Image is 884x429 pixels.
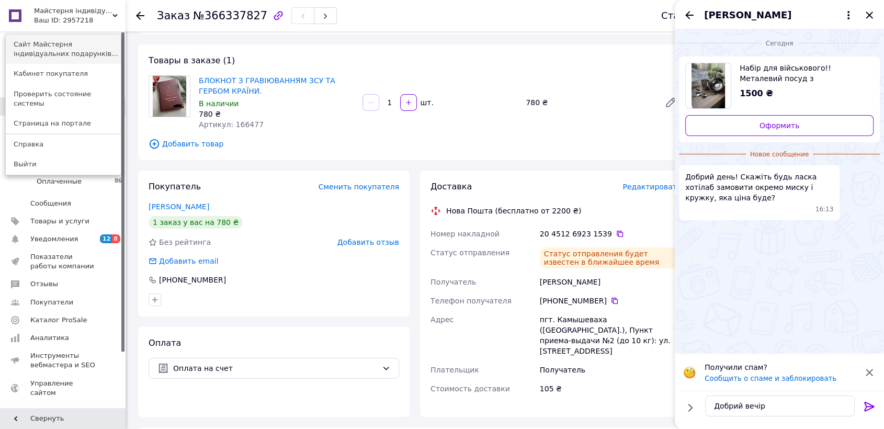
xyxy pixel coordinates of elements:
[740,63,865,84] span: Набір для військового!! Металевий посуд з гравіюванням під замовлення
[746,150,813,159] span: Новое сообщение
[158,256,220,266] div: Добавить email
[705,362,857,372] p: Получили спам?
[112,234,120,243] span: 8
[538,379,683,398] div: 105 ₴
[34,6,112,16] span: Майстерня індивідуальних подарунків Бетховен
[430,385,510,393] span: Стоимость доставки
[815,205,834,214] span: 16:13 12.10.2025
[762,39,798,48] span: Сегодня
[149,216,243,229] div: 1 заказ у вас на 780 ₴
[30,252,97,271] span: Показатели работы компании
[199,99,239,108] span: В наличии
[115,177,122,186] span: 86
[30,199,71,208] span: Сообщения
[199,120,264,129] span: Артикул: 166477
[444,206,584,216] div: Нова Пошта (бесплатно от 2200 ₴)
[30,406,97,425] span: Кошелек компании
[430,297,512,305] span: Телефон получателя
[30,315,87,325] span: Каталог ProSale
[30,298,73,307] span: Покупатели
[6,35,121,64] a: Сайт Майстерня індивідуальних подарунків...
[683,366,696,379] img: :face_with_monocle:
[692,63,726,108] img: 4785038642_w640_h640_nabir-dlya-vijskovogo.jpg
[173,363,378,374] span: Оплата на счет
[6,114,121,133] a: Страница на портале
[100,234,112,243] span: 12
[660,92,681,113] a: Редактировать
[157,9,190,22] span: Заказ
[148,256,220,266] div: Добавить email
[149,338,181,348] span: Оплата
[6,84,121,114] a: Проверить состояние системы
[199,76,335,95] a: БЛОКНОТ З ГРАВІЮВАННЯМ ЗСУ ТА ГЕРБОМ КРАЇНИ.
[193,9,267,22] span: №366337827
[6,64,121,84] a: Кабинет покупателя
[679,38,880,48] div: 12.10.2025
[538,273,683,291] div: [PERSON_NAME]
[430,249,509,257] span: Статус отправления
[30,234,78,244] span: Уведомления
[159,238,211,246] span: Без рейтинга
[149,182,201,191] span: Покупатель
[685,63,874,109] a: Посмотреть товар
[37,177,82,186] span: Оплаченные
[319,183,399,191] span: Сменить покупателя
[704,8,791,22] span: [PERSON_NAME]
[6,154,121,174] a: Выйти
[540,296,681,306] div: [PHONE_NUMBER]
[30,379,97,398] span: Управление сайтом
[149,55,235,65] span: Товары в заказе (1)
[740,88,773,98] span: 1500 ₴
[34,16,78,25] div: Ваш ID: 2957218
[683,401,697,414] button: Показать кнопки
[158,275,227,285] div: [PHONE_NUMBER]
[149,138,681,150] span: Добавить товар
[622,183,681,191] span: Редактировать
[430,278,476,286] span: Получатель
[538,360,683,379] div: Получатель
[522,95,656,110] div: 780 ₴
[705,375,836,382] button: Сообщить о спаме и заблокировать
[540,229,681,239] div: 20 4512 6923 1539
[418,97,435,108] div: шт.
[30,333,69,343] span: Аналитика
[136,10,144,21] div: Вернуться назад
[540,247,681,268] div: Статус отправления будет известен в ближайшее время
[705,396,855,416] textarea: Добрий вечір
[430,182,472,191] span: Доставка
[863,9,876,21] button: Закрыть
[337,238,399,246] span: Добавить отзыв
[661,10,731,21] div: Статус заказа
[430,366,479,374] span: Плательщик
[685,115,874,136] a: Оформить
[30,351,97,370] span: Инструменты вебмастера и SEO
[153,76,186,117] img: БЛОКНОТ З ГРАВІЮВАННЯМ ЗСУ ТА ГЕРБОМ КРАЇНИ.
[685,172,833,203] span: Добрий день! Скажіть будь ласка хотілаб замовити окремо миску і кружку, яка ціна буде?
[430,230,500,238] span: Номер накладной
[430,315,454,324] span: Адрес
[704,8,855,22] button: [PERSON_NAME]
[199,109,354,119] div: 780 ₴
[6,134,121,154] a: Справка
[30,217,89,226] span: Товары и услуги
[149,202,209,211] a: [PERSON_NAME]
[683,9,696,21] button: Назад
[30,279,58,289] span: Отзывы
[538,310,683,360] div: пгт. Камышеваха ([GEOGRAPHIC_DATA].), Пункт приема-выдачи №2 (до 10 кг): ул. [STREET_ADDRESS]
